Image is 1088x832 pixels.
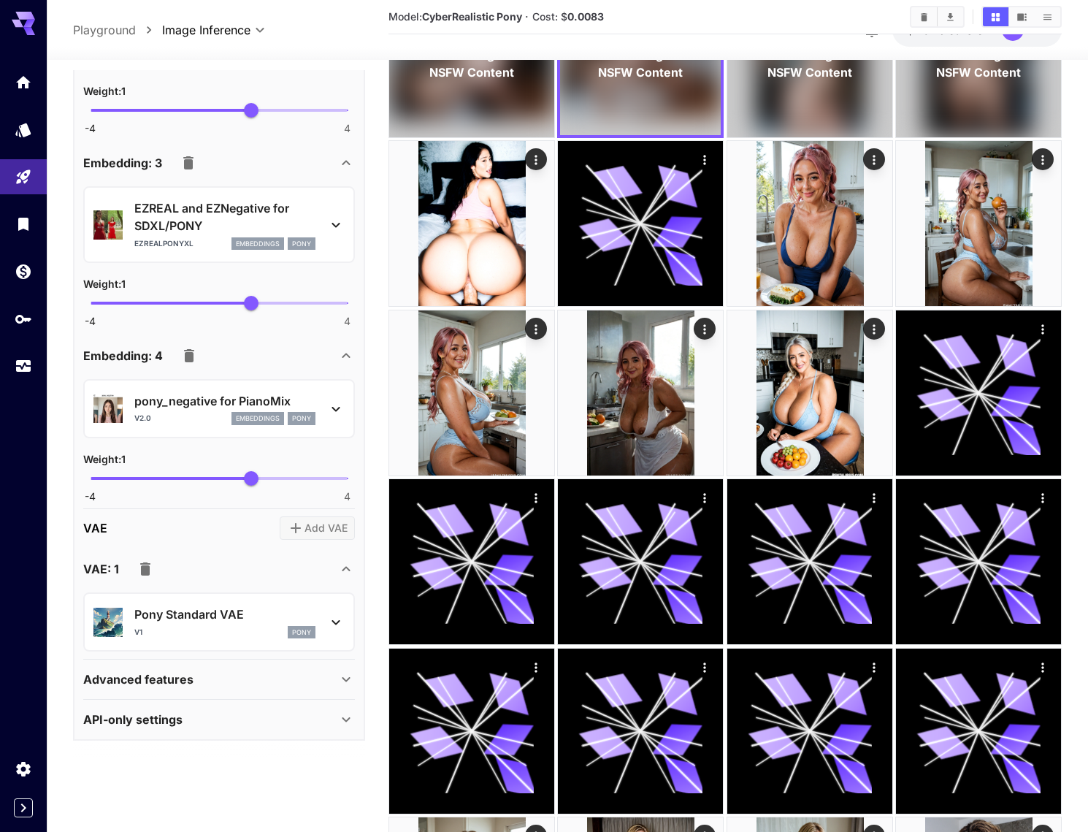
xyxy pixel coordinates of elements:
span: 4 [344,489,350,504]
span: Weight : 1 [83,85,126,97]
div: Embedding: 4 [83,338,355,373]
span: 4 [344,314,350,329]
div: Models [15,121,32,139]
div: Usage [15,357,32,375]
button: Download All [938,7,963,26]
div: Actions [694,318,716,340]
div: Actions [863,656,885,678]
div: Library [15,215,32,233]
p: Embedding: 3 [83,154,162,172]
div: Actions [525,148,547,170]
nav: breadcrumb [73,21,162,39]
span: -4 [85,314,96,329]
p: pony [292,239,311,249]
p: · [525,8,529,26]
div: Actions [694,148,716,170]
p: V1 [134,627,142,638]
p: pony [292,413,311,424]
img: 9escC93eVl6o9nARjMvbMjwvJuJDEgnKW0chfTqyaEYgm16cb9cyZ5782VBQHJXWYMA4A0IjxhBNw4Swq1wWQD8uRM7KV1KSd... [389,141,554,306]
p: VAE: 1 [83,560,119,578]
div: Actions [863,148,885,170]
p: Embedding: 4 [83,347,163,365]
div: Settings [15,760,32,778]
p: Advanced features [83,671,194,688]
div: Actions [1032,148,1054,170]
div: Actions [1032,486,1054,508]
span: Cost: $ [532,10,604,23]
div: API Keys [15,310,32,328]
div: Actions [1032,318,1054,340]
img: ODfE7aG7e0VD7G7zyXElml6CBf1G6z8kxz9KMvP7obUCBLY5oSsdOfvAAAAAA== [896,141,1061,306]
b: CyberRealistic Pony [422,10,522,23]
img: 2tHe55X7GR4m1xxfNiais3pNmbFjGz3tnYSHbvcu8+UTrMD5O6SJKhSNKMwAAA= [727,141,892,306]
div: Embedding: 3 [83,145,355,180]
p: API-only settings [83,711,183,728]
p: v2.0 [134,413,151,424]
div: VAE: 1 [83,552,355,587]
div: Actions [694,486,716,508]
p: embeddings [236,413,280,424]
span: Weight : 1 [83,278,126,290]
div: Actions [525,486,547,508]
div: Wallet [15,262,32,280]
span: NSFW Content [767,64,852,81]
span: Image Inference [162,21,250,39]
span: -4 [85,489,96,504]
img: Ximx3IlB8PFSkcG5GaQz1Olvg9XPI9vkgqvdxkSAAAA [727,310,892,476]
div: Actions [694,656,716,678]
div: Home [15,73,32,91]
div: Actions [863,486,885,508]
span: NSFW Content [936,64,1021,81]
button: Show media in video view [1009,7,1035,26]
div: EZREAL and EZNegative for SDXL/PONYEZRealPONYXLembeddingspony [93,194,345,256]
span: Model: [388,10,522,23]
b: 0.0083 [567,10,604,23]
img: pU2thPT3v3adf8NTsitTBkmcicGUWP+H50UitpibGYA8k8AEJH2EAA= [558,310,723,476]
div: Advanced features [83,662,355,697]
span: Weight : 1 [83,453,126,465]
a: Playground [73,21,136,39]
p: VAE [83,519,107,537]
button: Show media in grid view [983,7,1008,26]
button: Show media in list view [1035,7,1060,26]
p: pony_negative for PianoMix [134,392,315,410]
div: Actions [1032,656,1054,678]
div: Actions [525,656,547,678]
p: Pony Standard VAE [134,606,315,623]
p: EZRealPONYXL [134,238,194,249]
span: 4 [344,121,350,136]
div: Actions [863,318,885,340]
div: Show media in grid viewShow media in video viewShow media in list view [981,6,1062,28]
p: EZREAL and EZNegative for SDXL/PONY [134,199,315,234]
p: pony [292,627,311,638]
div: pony_negative for PianoMixv2.0embeddingspony [93,386,345,431]
button: Expand sidebar [14,798,33,817]
span: $4.64 [907,24,939,37]
span: NSFW Content [429,64,514,81]
div: Playground [15,168,32,186]
button: Clear All [911,7,937,26]
div: Actions [525,318,547,340]
img: qoXSK7MSv3B1aTNY9eukmXLa8ejqhPsaecio5yx+N8an7WpvS4RrsrFRuLTloT217TlXAsf7eKeUdYREAAA== [389,310,554,476]
p: embeddings [236,239,280,249]
span: -4 [85,121,96,136]
div: Clear AllDownload All [910,6,965,28]
div: Pony Standard VAEV1pony [93,600,345,644]
div: API-only settings [83,702,355,737]
span: NSFW Content [598,64,683,81]
span: credits left [939,24,990,37]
